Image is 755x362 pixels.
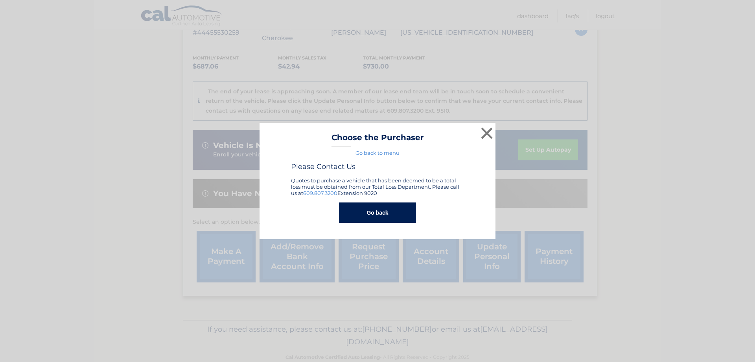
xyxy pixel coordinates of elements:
[331,133,424,147] h3: Choose the Purchaser
[303,190,337,196] a: 609.807.3200
[339,202,416,223] button: Go back
[479,125,495,141] button: ×
[291,162,464,171] h4: Please Contact Us
[355,150,400,156] a: Go back to menu
[291,162,464,196] div: Quotes to purchase a vehicle that has been deemed to be a total loss must be obtained from our To...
